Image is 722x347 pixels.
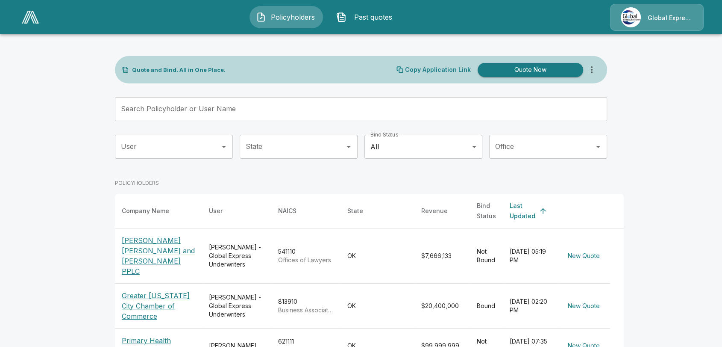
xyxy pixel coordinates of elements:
p: Copy Application Link [405,67,471,73]
p: Greater [US_STATE] City Chamber of Commerce [122,291,195,321]
button: Open [343,141,355,153]
button: New Quote [564,298,603,314]
td: $7,666,133 [414,228,470,284]
button: Open [592,141,604,153]
td: Bound [470,284,503,329]
div: Last Updated [510,201,535,221]
button: Policyholders IconPolicyholders [249,6,323,28]
img: Past quotes Icon [336,12,346,22]
div: Revenue [421,206,448,216]
div: 813910 [278,297,334,314]
div: [PERSON_NAME] - Global Express Underwriters [209,243,264,269]
td: [DATE] 02:20 PM [503,284,558,329]
img: Agency Icon [621,7,641,27]
td: OK [340,284,414,329]
label: Bind Status [370,131,398,138]
img: Policyholders Icon [256,12,266,22]
div: NAICS [278,206,296,216]
div: All [364,135,482,159]
span: Past quotes [350,12,397,22]
p: Quote and Bind. All in One Place. [132,67,226,73]
td: Not Bound [470,228,503,284]
button: Past quotes IconPast quotes [330,6,403,28]
button: more [583,61,600,78]
th: Bind Status [470,194,503,228]
p: Offices of Lawyers [278,256,334,264]
div: Company Name [122,206,169,216]
td: OK [340,228,414,284]
div: [PERSON_NAME] - Global Express Underwriters [209,293,264,319]
div: State [347,206,363,216]
span: Policyholders [270,12,317,22]
button: Open [218,141,230,153]
a: Agency IconGlobal Express Underwriters [610,4,704,31]
p: [PERSON_NAME] [PERSON_NAME] and [PERSON_NAME] PPLC [122,235,195,276]
a: Quote Now [474,63,583,77]
div: User [209,206,223,216]
img: AA Logo [22,11,39,24]
button: New Quote [564,248,603,264]
td: $20,400,000 [414,284,470,329]
p: Business Associations [278,306,334,314]
p: POLICYHOLDERS [115,179,159,187]
div: 541110 [278,247,334,264]
button: Quote Now [478,63,583,77]
p: Global Express Underwriters [648,14,693,22]
td: [DATE] 05:19 PM [503,228,558,284]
